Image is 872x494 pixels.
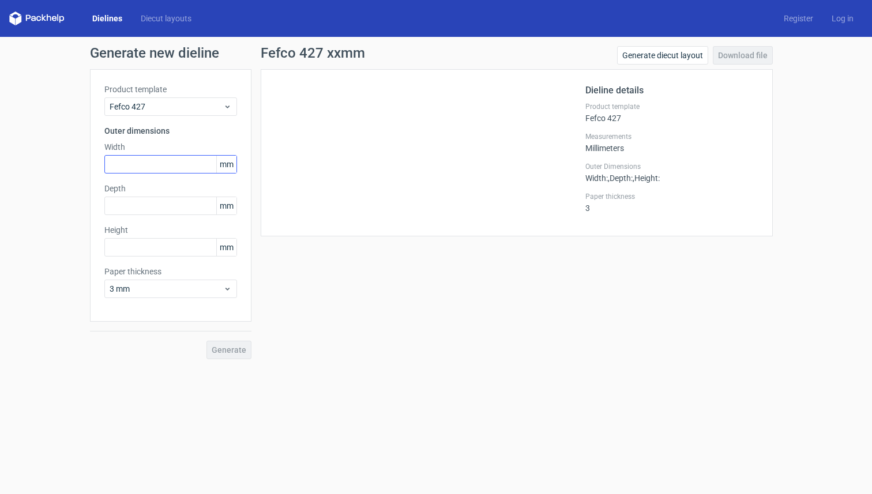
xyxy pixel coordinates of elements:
span: 3 mm [110,283,223,295]
span: , Height : [633,174,660,183]
span: mm [216,197,236,214]
label: Product template [104,84,237,95]
a: Register [775,13,822,24]
div: Fefco 427 [585,102,758,123]
label: Measurements [585,132,758,141]
h2: Dieline details [585,84,758,97]
a: Diecut layouts [131,13,201,24]
label: Paper thickness [585,192,758,201]
div: 3 [585,192,758,213]
label: Width [104,141,237,153]
label: Depth [104,183,237,194]
h1: Fefco 427 xxmm [261,46,365,60]
span: mm [216,156,236,173]
span: mm [216,239,236,256]
a: Dielines [83,13,131,24]
span: Width : [585,174,608,183]
span: , Depth : [608,174,633,183]
a: Generate diecut layout [617,46,708,65]
div: Millimeters [585,132,758,153]
h1: Generate new dieline [90,46,782,60]
span: Fefco 427 [110,101,223,112]
label: Paper thickness [104,266,237,277]
a: Log in [822,13,863,24]
label: Outer Dimensions [585,162,758,171]
h3: Outer dimensions [104,125,237,137]
label: Height [104,224,237,236]
label: Product template [585,102,758,111]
